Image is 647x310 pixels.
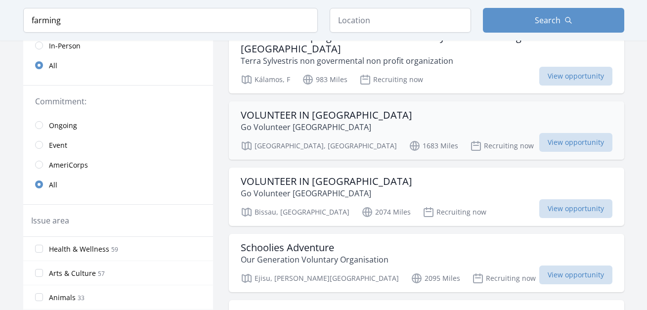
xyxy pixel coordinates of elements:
span: 33 [78,294,85,302]
span: Ongoing [49,121,77,131]
span: In-Person [49,41,81,51]
a: All [23,55,213,75]
span: Search [535,14,561,26]
h3: VOLUNTEER IN [GEOGRAPHIC_DATA] [241,176,412,187]
h3: Schoolies Adventure [241,242,388,254]
span: Arts & Culture [49,268,96,278]
span: View opportunity [539,133,612,152]
input: Keyword [23,8,318,33]
p: Kálamos, F [241,74,290,86]
span: View opportunity [539,199,612,218]
h3: VOLUNTEER IN [GEOGRAPHIC_DATA] [241,109,412,121]
p: Recruiting now [359,74,423,86]
a: In-Person [23,36,213,55]
p: Terra Sylvestris non govermental non profit organization [241,55,612,67]
span: All [49,180,57,190]
a: VOLUNTEER IN [GEOGRAPHIC_DATA] Go Volunteer [GEOGRAPHIC_DATA] [GEOGRAPHIC_DATA], [GEOGRAPHIC_DATA... [229,101,624,160]
p: Recruiting now [423,206,486,218]
span: View opportunity [539,266,612,284]
a: All [23,175,213,194]
p: 1683 Miles [409,140,458,152]
h3: Field volunteer program in wildlife and ecosystem monitoring in [GEOGRAPHIC_DATA] [241,31,612,55]
a: Schoolies Adventure Our Generation Voluntary Organisation Ejisu, [PERSON_NAME][GEOGRAPHIC_DATA] 2... [229,234,624,292]
p: Bissau, [GEOGRAPHIC_DATA] [241,206,349,218]
a: Ongoing [23,115,213,135]
span: View opportunity [539,67,612,86]
input: Arts & Culture 57 [35,269,43,277]
span: All [49,61,57,71]
button: Search [483,8,624,33]
span: 57 [98,269,105,278]
span: 59 [111,245,118,254]
a: Field volunteer program in wildlife and ecosystem monitoring in [GEOGRAPHIC_DATA] Terra Sylvestri... [229,23,624,93]
span: AmeriCorps [49,160,88,170]
input: Animals 33 [35,293,43,301]
a: Event [23,135,213,155]
a: VOLUNTEER IN [GEOGRAPHIC_DATA] Go Volunteer [GEOGRAPHIC_DATA] Bissau, [GEOGRAPHIC_DATA] 2074 Mile... [229,168,624,226]
span: Event [49,140,67,150]
input: Health & Wellness 59 [35,245,43,253]
p: 2074 Miles [361,206,411,218]
legend: Issue area [31,215,69,226]
span: Animals [49,293,76,303]
p: 2095 Miles [411,272,460,284]
p: Go Volunteer [GEOGRAPHIC_DATA] [241,187,412,199]
p: Ejisu, [PERSON_NAME][GEOGRAPHIC_DATA] [241,272,399,284]
p: Recruiting now [470,140,534,152]
p: [GEOGRAPHIC_DATA], [GEOGRAPHIC_DATA] [241,140,397,152]
p: Our Generation Voluntary Organisation [241,254,388,266]
p: 983 Miles [302,74,347,86]
legend: Commitment: [35,95,201,107]
a: AmeriCorps [23,155,213,175]
input: Location [330,8,471,33]
p: Recruiting now [472,272,536,284]
span: Health & Wellness [49,244,109,254]
p: Go Volunteer [GEOGRAPHIC_DATA] [241,121,412,133]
